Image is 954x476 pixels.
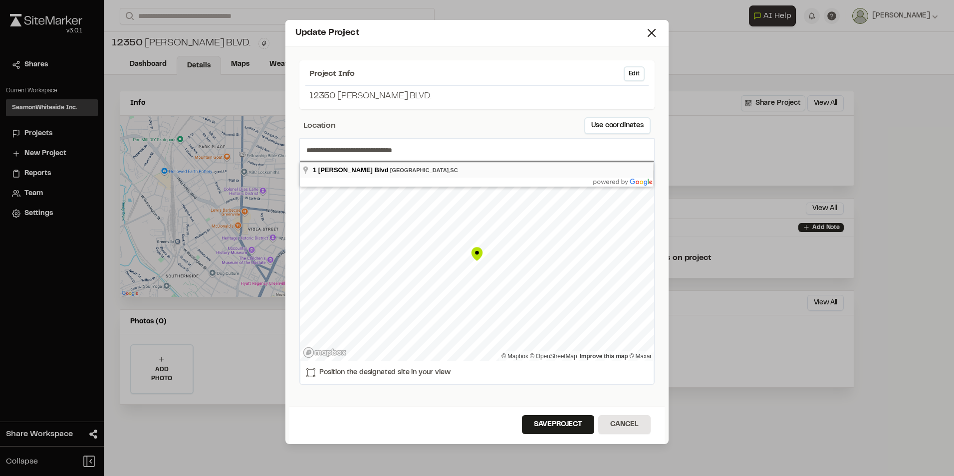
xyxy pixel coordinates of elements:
[390,167,449,173] span: [GEOGRAPHIC_DATA]
[309,68,355,80] span: Project Info
[295,26,645,40] div: Update Project
[313,166,316,174] span: 1
[300,162,654,361] canvas: Map
[303,347,347,358] a: Mapbox logo
[303,120,336,132] span: Location
[630,353,652,360] a: Maxar
[318,166,389,174] span: [PERSON_NAME] Blvd
[306,367,450,378] p: Position the designated site in your view
[390,167,458,173] span: ,
[580,353,628,360] a: Map feedback
[584,117,651,134] button: Use coordinates
[501,353,528,360] a: Mapbox
[598,415,651,434] button: Cancel
[450,167,458,173] span: SC
[309,92,335,100] span: 12350
[522,415,594,434] button: SaveProject
[309,90,645,103] p: [PERSON_NAME] Blvd.
[624,66,645,81] button: Edit
[530,353,577,360] a: OpenStreetMap
[470,246,484,261] div: Map marker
